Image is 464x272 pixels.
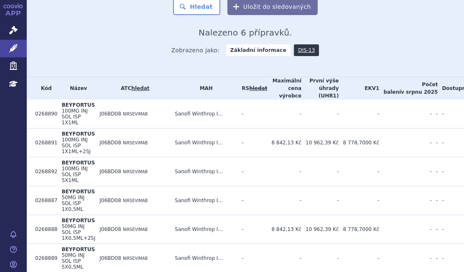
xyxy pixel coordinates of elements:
span: v srpnu 2025 [401,89,438,95]
td: Sanofi Winthrop I... [171,128,237,157]
td: - [379,215,431,244]
th: EKV1 [339,77,379,100]
span: NIRSEVIMAB [123,256,148,261]
del: hledat [249,85,267,91]
td: - [301,157,339,186]
td: 0268888 [31,215,57,244]
span: J06BD08 [99,169,121,174]
span: J06BD08 [99,198,121,203]
td: Sanofi Winthrop I... [171,215,237,244]
td: - [432,100,438,128]
th: ATC [95,77,171,100]
td: - [267,100,301,128]
span: 100MG INJ SOL ISP 1X1ML [61,108,87,126]
td: Sanofi Winthrop I... [171,100,237,128]
span: NIRSEVIMAB [123,198,148,203]
span: 100MG INJ SOL ISP 1X1ML+2SJ [61,137,90,154]
th: MAH [171,77,237,100]
span: J06BD08 [99,255,121,261]
td: - [267,157,301,186]
span: NIRSEVIMAB [123,141,148,145]
td: - [339,186,379,215]
span: 50MG INJ SOL ISP 1X0,5ML+2SJ [61,223,95,241]
td: 0268891 [31,128,57,157]
span: NIRSEVIMAB [123,227,148,232]
td: - [379,128,431,157]
span: BEYFORTUS [61,218,95,223]
td: - [237,100,267,128]
td: 10 962,39 Kč [301,215,339,244]
th: RS [237,77,267,100]
span: 50MG INJ SOL ISP 5X0,5ML [61,252,84,270]
span: 100MG INJ SOL ISP 5X1ML [61,166,87,183]
span: J06BD08 [99,140,121,146]
td: - [432,157,438,186]
td: - [237,128,267,157]
span: Nalezeno 6 přípravků. [199,28,292,38]
td: 0268890 [31,100,57,128]
span: BEYFORTUS [61,131,95,137]
td: - [379,186,431,215]
td: - [339,157,379,186]
td: 8 778,7000 Kč [339,215,379,244]
td: - [432,186,438,215]
td: - [432,215,438,244]
span: BEYFORTUS [61,189,95,195]
span: NIRSEVIMAB [123,112,148,116]
td: 8 842,13 Kč [267,215,301,244]
span: BEYFORTUS [61,102,95,108]
td: - [237,157,267,186]
td: Sanofi Winthrop I... [171,186,237,215]
span: J06BD08 [99,226,121,232]
strong: Základní informace [226,44,291,56]
td: 0268887 [31,186,57,215]
td: 10 962,39 Kč [301,128,339,157]
td: - [301,186,339,215]
a: hledat [131,85,149,91]
span: J06BD08 [99,111,121,117]
td: Sanofi Winthrop I... [171,157,237,186]
td: - [237,215,267,244]
td: - [379,157,431,186]
td: - [339,100,379,128]
th: První výše úhrady (UHR1) [301,77,339,100]
span: BEYFORTUS [61,160,95,166]
span: BEYFORTUS [61,246,95,252]
a: vyhledávání neobsahuje žádnou platnou referenční skupinu [249,85,267,91]
td: 8 842,13 Kč [267,128,301,157]
td: - [237,186,267,215]
a: DIS-13 [294,44,319,56]
span: Zobrazeno jako: [171,44,220,56]
span: 50MG INJ SOL ISP 1X0,5ML [61,195,84,212]
span: NIRSEVIMAB [123,169,148,174]
th: Kód [31,77,57,100]
td: - [379,100,431,128]
td: - [301,100,339,128]
th: Název [57,77,95,100]
td: 0268892 [31,157,57,186]
td: 8 778,7000 Kč [339,128,379,157]
th: Počet balení [379,77,438,100]
th: Maximální cena výrobce [267,77,301,100]
td: - [432,128,438,157]
td: - [267,186,301,215]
